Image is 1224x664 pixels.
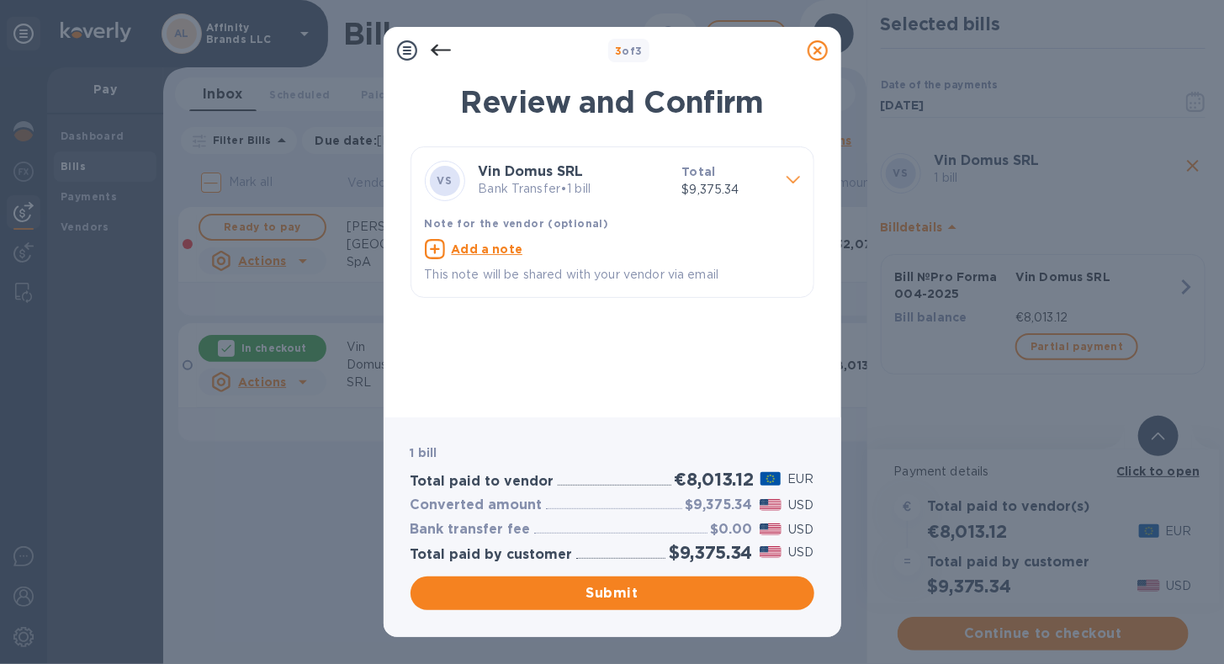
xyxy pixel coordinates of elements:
p: EUR [787,470,813,488]
h3: Bank transfer fee [411,522,531,538]
h3: $0.00 [711,522,753,538]
b: of 3 [615,45,643,57]
p: USD [788,544,813,561]
p: This note will be shared with your vendor via email [425,266,800,284]
button: Submit [411,576,814,610]
p: USD [788,521,813,539]
h3: Converted amount [411,497,543,513]
u: Add a note [452,242,523,256]
h3: Total paid by customer [411,547,573,563]
b: Note for the vendor (optional) [425,217,609,230]
h2: €8,013.12 [675,469,754,490]
h3: Total paid to vendor [411,474,554,490]
p: USD [788,497,813,514]
p: $9,375.34 [682,181,773,199]
span: Submit [424,583,801,603]
span: 3 [615,45,622,57]
b: VS [437,174,453,187]
h2: $9,375.34 [669,542,752,563]
img: USD [760,546,782,558]
b: Vin Domus SRL [479,163,584,179]
h1: Review and Confirm [411,84,814,120]
img: USD [760,523,782,535]
p: Bank Transfer • 1 bill [479,180,669,198]
div: VSVin Domus SRLBank Transfer•1 billTotal$9,375.34Note for the vendor (optional)Add a noteThis not... [425,161,800,284]
h3: $9,375.34 [686,497,753,513]
b: 1 bill [411,446,437,459]
b: Total [682,165,716,178]
img: USD [760,499,782,511]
